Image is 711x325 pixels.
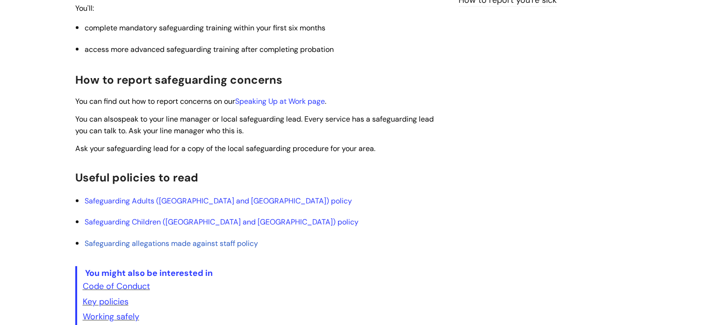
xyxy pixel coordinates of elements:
span: Ask your safeguarding lead for a copy of the local safeguarding procedure for your area. [75,144,375,153]
span: You can also [75,114,118,124]
span: speak to your line manager or local safeguarding lead. Every service has a safeguarding lead you ... [75,114,434,136]
a: Safeguarding allegations made against staff policy [85,238,258,248]
a: Speaking Up at Work page [235,96,325,106]
a: Working safely [83,311,139,322]
span: You can find out how to report concerns on our . [75,96,326,106]
span: You might also be interested in [85,267,213,279]
a: Code of Conduct [83,281,150,292]
span: complete mandatory safeguarding training within your first six months [85,23,325,33]
span: Useful policies to read [75,170,198,185]
a: Safeguarding Adults ([GEOGRAPHIC_DATA] and [GEOGRAPHIC_DATA]) policy [85,196,352,206]
span: How to report safeguarding concerns [75,72,282,87]
a: Key policies [83,296,129,307]
a: Safeguarding Children ([GEOGRAPHIC_DATA] and [GEOGRAPHIC_DATA]) policy [85,217,359,227]
span: You'll: [75,3,94,13]
span: access more advanced safeguarding training after completing probation [85,44,334,54]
